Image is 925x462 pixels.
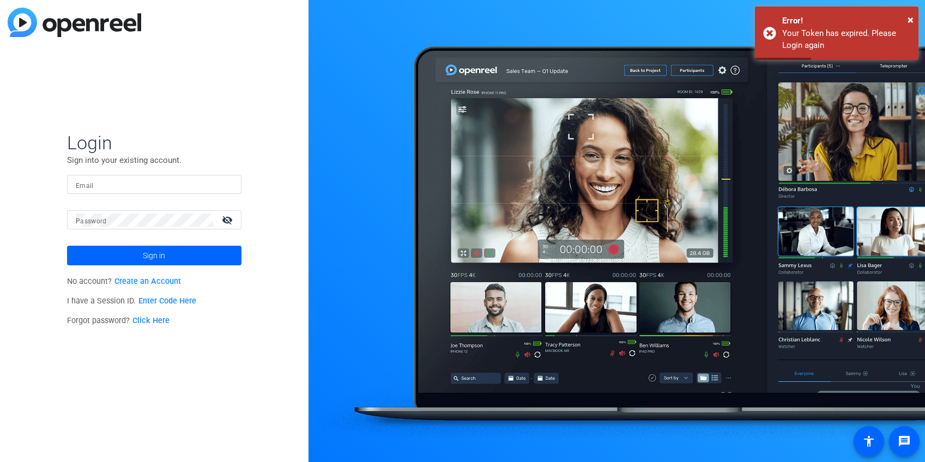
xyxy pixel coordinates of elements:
[76,182,94,190] mat-label: Email
[138,296,196,306] a: Enter Code Here
[67,277,181,286] span: No account?
[862,435,875,448] mat-icon: accessibility
[782,27,910,52] div: Your Token has expired. Please Login again
[114,277,181,286] a: Create an Account
[898,435,911,448] mat-icon: message
[76,178,233,191] input: Enter Email Address
[908,13,914,26] span: ×
[782,15,910,27] div: Error!
[67,316,170,325] span: Forgot password?
[67,296,196,306] span: I have a Session ID.
[143,242,165,269] span: Sign in
[67,131,241,154] span: Login
[67,246,241,265] button: Sign in
[8,8,141,37] img: blue-gradient.svg
[76,217,107,225] mat-label: Password
[67,154,241,166] p: Sign into your existing account.
[215,212,241,228] mat-icon: visibility_off
[908,11,914,28] button: Close
[132,316,170,325] a: Click Here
